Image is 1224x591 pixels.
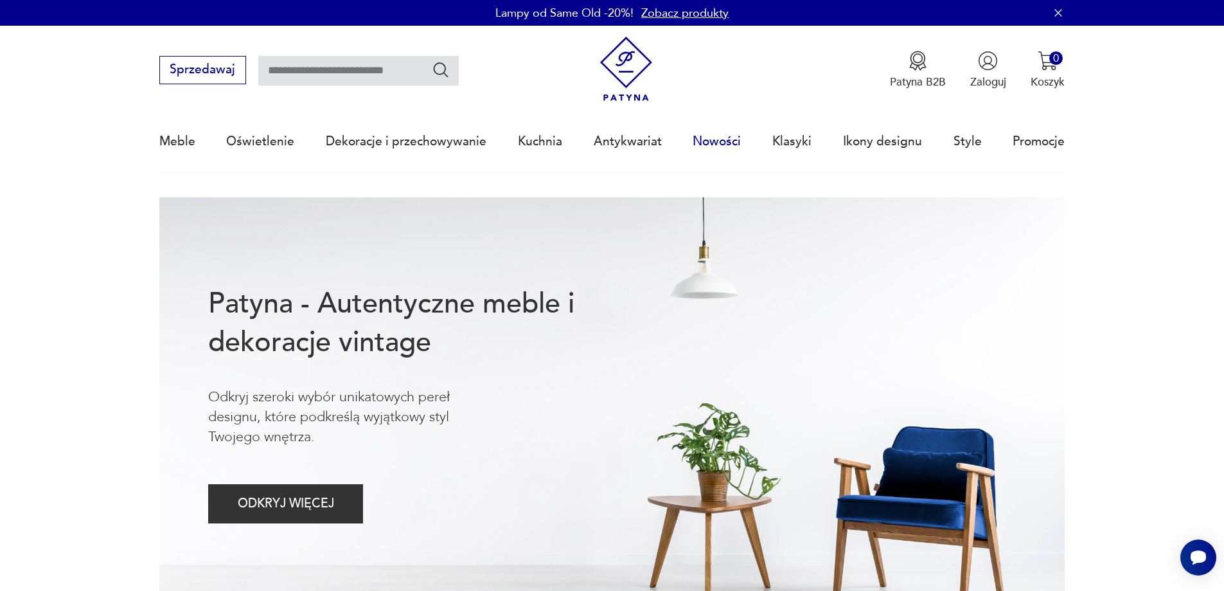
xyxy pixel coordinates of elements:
a: Nowości [693,112,741,171]
button: Sprzedawaj [159,56,246,84]
a: Antykwariat [594,112,662,171]
button: Patyna B2B [890,51,946,89]
a: Klasyki [772,112,812,171]
a: ODKRYJ WIĘCEJ [208,500,363,510]
a: Ikona medaluPatyna B2B [890,51,946,89]
button: ODKRYJ WIĘCEJ [208,484,363,523]
div: 0 [1049,51,1063,65]
p: Koszyk [1031,75,1065,89]
p: Lampy od Same Old -20%! [495,5,634,21]
p: Odkryj szeroki wybór unikatowych pereł designu, które podkreślą wyjątkowy styl Twojego wnętrza. [208,387,501,448]
a: Style [953,112,982,171]
h1: Patyna - Autentyczne meble i dekoracje vintage [208,285,625,362]
a: Kuchnia [518,112,562,171]
img: Patyna - sklep z meblami i dekoracjami vintage [594,37,659,102]
a: Oświetlenie [226,112,294,171]
a: Ikony designu [843,112,922,171]
button: Zaloguj [970,51,1006,89]
img: Ikona koszyka [1038,51,1058,71]
img: Ikona medalu [908,51,928,71]
a: Dekoracje i przechowywanie [326,112,486,171]
button: 0Koszyk [1031,51,1065,89]
img: Ikonka użytkownika [978,51,998,71]
a: Sprzedawaj [159,66,246,76]
a: Zobacz produkty [641,5,729,21]
iframe: Smartsupp widget button [1180,540,1216,576]
button: Szukaj [432,60,450,79]
p: Patyna B2B [890,75,946,89]
a: Promocje [1013,112,1065,171]
a: Meble [159,112,195,171]
p: Zaloguj [970,75,1006,89]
